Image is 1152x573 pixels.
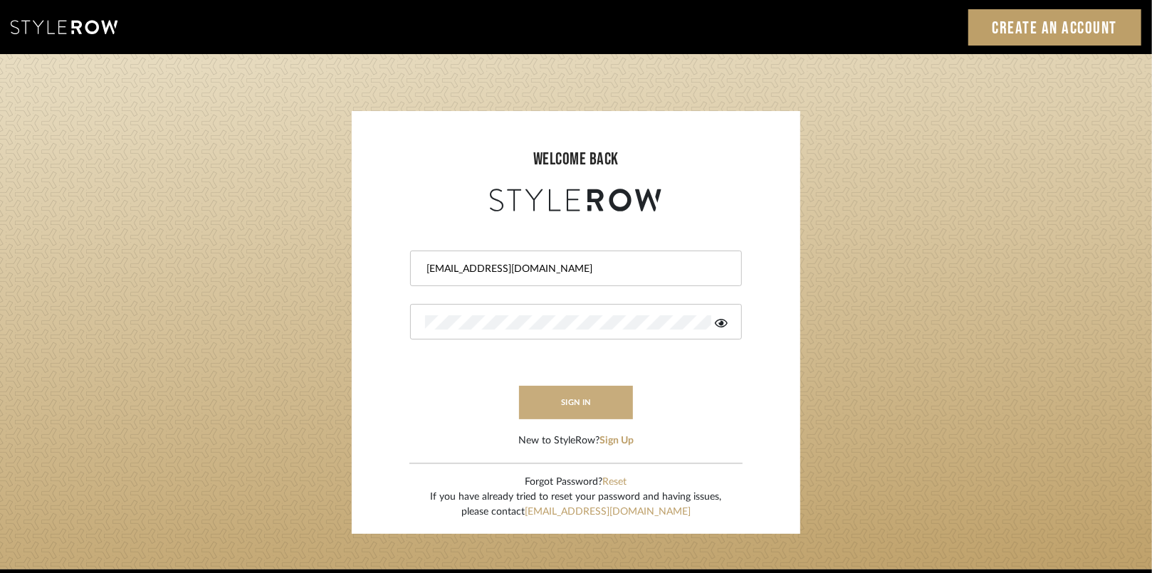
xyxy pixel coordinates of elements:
div: Forgot Password? [431,475,722,490]
a: [EMAIL_ADDRESS][DOMAIN_NAME] [525,507,691,517]
div: New to StyleRow? [518,433,634,448]
button: Sign Up [599,433,634,448]
div: If you have already tried to reset your password and having issues, please contact [431,490,722,520]
button: sign in [519,386,633,419]
div: welcome back [366,147,786,172]
a: Create an Account [968,9,1142,46]
button: Reset [603,475,627,490]
input: Email Address [425,262,723,276]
